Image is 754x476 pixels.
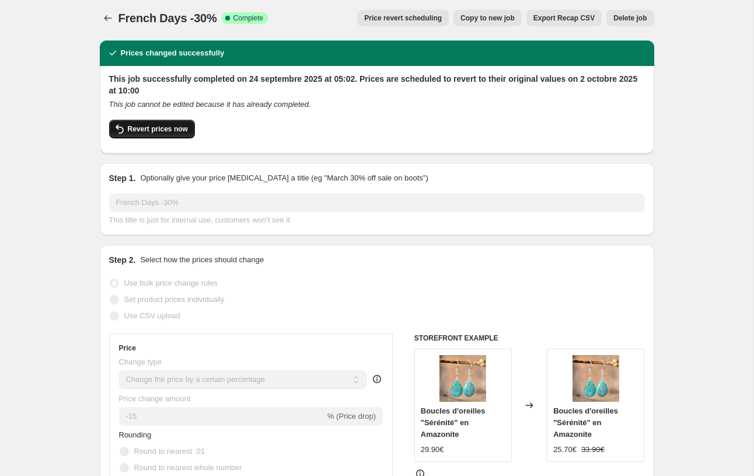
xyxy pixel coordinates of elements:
[327,412,376,421] span: % (Price drop)
[119,343,136,353] h3: Price
[124,311,180,320] span: Use CSV upload
[119,394,191,403] span: Price change amount
[109,100,311,109] i: This job cannot be edited because it has already completed.
[119,357,162,366] span: Change type
[134,447,205,456] span: Round to nearest .01
[606,10,654,26] button: Delete job
[533,13,595,23] span: Export Recap CSV
[421,445,444,454] span: 29.90€
[128,124,188,134] span: Revert prices now
[460,13,515,23] span: Copy to new job
[357,10,449,26] button: Price revert scheduling
[553,445,577,454] span: 25.70€
[109,254,136,266] h2: Step 2.
[119,430,152,439] span: Rounding
[453,10,522,26] button: Copy to new job
[421,406,486,439] span: Boucles d'oreilles "Sérénité" en Amazonite
[119,407,325,426] input: -15
[233,13,263,23] span: Complete
[109,193,645,212] input: 30% off holiday sale
[573,355,619,402] img: boucles-oreilles-amazonite_3978b463-fab3-4442-ac2e-7300324e8e1d_80x.jpg
[140,172,428,184] p: Optionally give your price [MEDICAL_DATA] a title (eg "March 30% off sale on boots")
[414,333,645,343] h6: STOREFRONT EXAMPLE
[121,47,225,59] h2: Prices changed successfully
[118,12,217,25] span: French Days -30%
[140,254,264,266] p: Select how the prices should change
[553,406,618,439] span: Boucles d'oreilles "Sérénité" en Amazonite
[109,120,195,138] button: Revert prices now
[364,13,442,23] span: Price revert scheduling
[109,73,645,96] h2: This job successfully completed on 24 septembre 2025 at 05:02. Prices are scheduled to revert to ...
[134,463,242,472] span: Round to nearest whole number
[109,216,290,224] span: This title is just for internal use, customers won't see it
[439,355,486,402] img: boucles-oreilles-amazonite_3978b463-fab3-4442-ac2e-7300324e8e1d_80x.jpg
[613,13,647,23] span: Delete job
[581,445,605,454] span: 33.90€
[100,10,116,26] button: Price change jobs
[371,373,383,385] div: help
[109,172,136,184] h2: Step 1.
[124,279,218,287] span: Use bulk price change rules
[124,295,225,304] span: Set product prices individually
[526,10,602,26] button: Export Recap CSV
